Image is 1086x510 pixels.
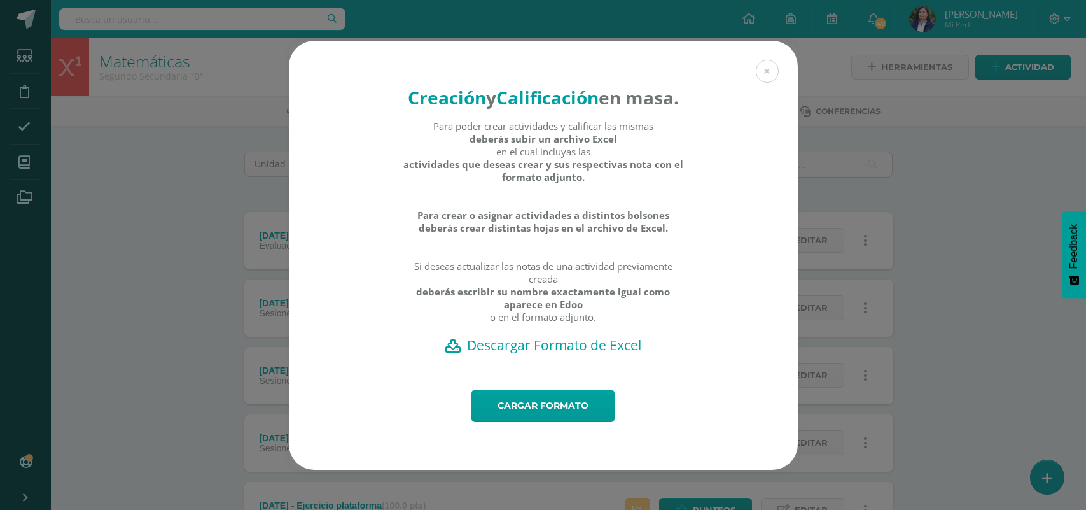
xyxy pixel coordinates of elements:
strong: Creación [408,85,486,110]
a: Descargar Formato de Excel [311,336,776,354]
h4: en masa. [402,85,684,110]
strong: Calificación [496,85,599,110]
strong: y [486,85,496,110]
strong: actividades que deseas crear y sus respectivas nota con el formato adjunto. [402,158,684,183]
span: Feedback [1068,224,1080,269]
div: Para poder crear actividades y calificar las mismas en el cual incluyas las Si deseas actualizar ... [402,120,684,336]
strong: deberás subir un archivo Excel [470,132,617,145]
strong: deberás escribir su nombre exactamente igual como aparece en Edoo [402,285,684,311]
button: Close (Esc) [756,60,779,83]
strong: Para crear o asignar actividades a distintos bolsones deberás crear distintas hojas en el archivo... [402,209,684,234]
a: Cargar formato [471,390,615,422]
button: Feedback - Mostrar encuesta [1062,211,1086,298]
